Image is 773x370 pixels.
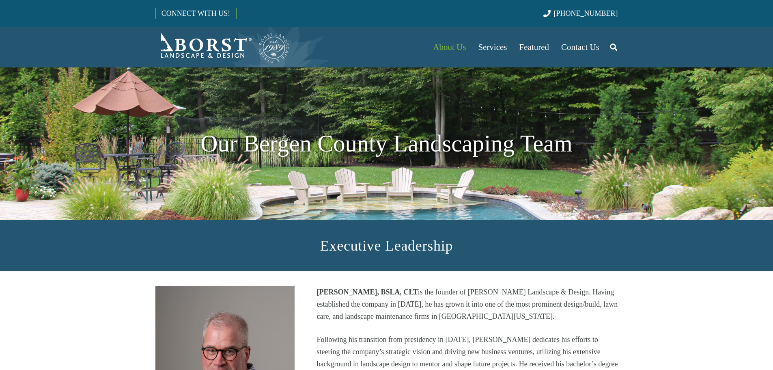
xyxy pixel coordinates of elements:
[155,126,618,162] h1: Our Bergen County Landscaping Team
[156,4,236,23] a: CONNECT WITH US!
[555,27,605,67] a: Contact Us
[433,42,466,52] span: About Us
[155,235,618,257] h2: Executive Leadership
[605,37,622,57] a: Search
[554,9,618,17] span: [PHONE_NUMBER]
[317,288,418,296] strong: [PERSON_NAME], BSLA, CLT
[561,42,599,52] span: Contact Us
[478,42,507,52] span: Services
[519,42,549,52] span: Featured
[427,27,472,67] a: About Us
[317,286,618,322] p: is the founder of [PERSON_NAME] Landscape & Design. Having established the company in [DATE], he ...
[513,27,555,67] a: Featured
[155,31,290,63] a: Borst-Logo
[472,27,513,67] a: Services
[543,9,618,17] a: [PHONE_NUMBER]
